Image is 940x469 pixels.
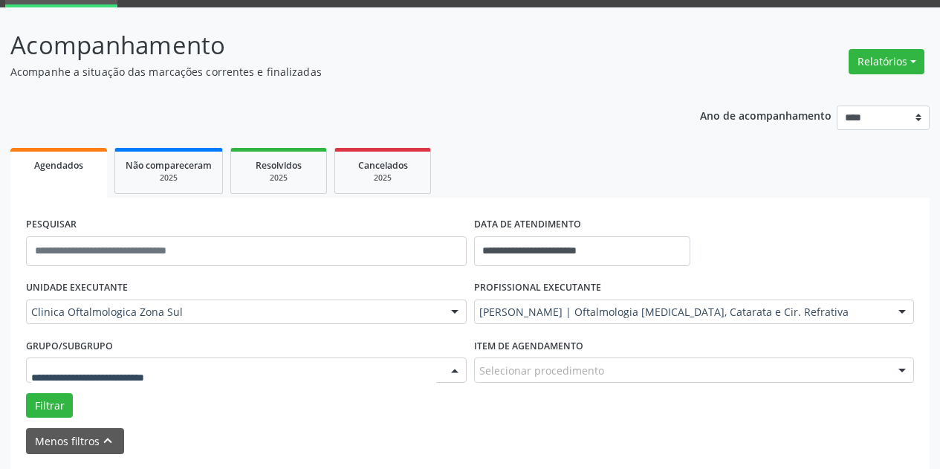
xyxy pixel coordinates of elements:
span: Clinica Oftalmologica Zona Sul [31,305,436,320]
div: 2025 [242,172,316,184]
i: keyboard_arrow_up [100,433,116,449]
label: PROFISSIONAL EXECUTANTE [474,276,601,300]
button: Relatórios [849,49,924,74]
button: Menos filtroskeyboard_arrow_up [26,428,124,454]
label: DATA DE ATENDIMENTO [474,213,581,236]
span: [PERSON_NAME] | Oftalmologia [MEDICAL_DATA], Catarata e Cir. Refrativa [479,305,884,320]
div: 2025 [126,172,212,184]
span: Não compareceram [126,159,212,172]
p: Acompanhamento [10,27,654,64]
button: Filtrar [26,393,73,418]
span: Selecionar procedimento [479,363,604,378]
p: Acompanhe a situação das marcações correntes e finalizadas [10,64,654,80]
label: Item de agendamento [474,334,583,358]
label: PESQUISAR [26,213,77,236]
p: Ano de acompanhamento [700,106,832,124]
span: Agendados [34,159,83,172]
label: UNIDADE EXECUTANTE [26,276,128,300]
div: 2025 [346,172,420,184]
span: Cancelados [358,159,408,172]
span: Resolvidos [256,159,302,172]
